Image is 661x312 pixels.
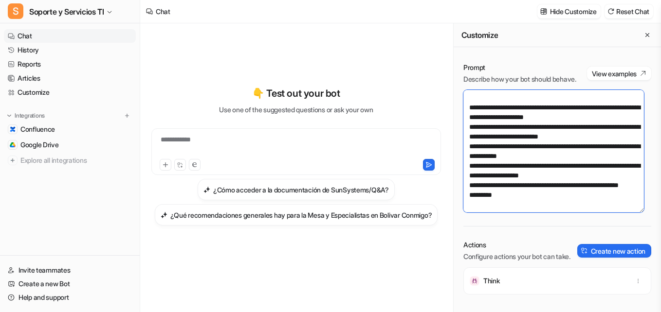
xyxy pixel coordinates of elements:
button: Close flyout [642,29,653,41]
a: Help and support [4,291,136,304]
button: Reset Chat [605,4,653,18]
button: Hide Customize [537,4,601,18]
a: Create a new Bot [4,277,136,291]
img: ¿Cómo acceder a la documentación de SunSystems/Q&A? [203,186,210,193]
button: Create new action [577,244,651,258]
p: Hide Customize [550,6,597,17]
p: Use one of the suggested questions or ask your own [219,104,373,115]
img: expand menu [6,112,13,119]
span: S [8,3,23,19]
h3: ¿Cómo acceder a la documentación de SunSystems/Q&A? [213,185,389,195]
a: Chat [4,29,136,43]
img: explore all integrations [8,156,18,165]
div: Chat [156,6,170,17]
p: Actions [463,240,570,250]
span: Explore all integrations [20,153,132,168]
span: Google Drive [20,140,59,150]
img: reset [607,8,614,15]
h3: ¿Qué recomendaciones generales hay para la Mesa y Especialistas en Bolivar Conmigo? [170,210,432,220]
img: menu_add.svg [124,112,130,119]
img: create-action-icon.svg [581,247,588,254]
img: Confluence [10,126,16,132]
img: ¿Qué recomendaciones generales hay para la Mesa y Especialistas en Bolivar Conmigo? [161,211,167,219]
a: History [4,43,136,57]
a: ConfluenceConfluence [4,122,136,136]
p: Integrations [15,112,45,120]
img: Think icon [470,276,479,286]
button: Integrations [4,111,48,121]
button: ¿Qué recomendaciones generales hay para la Mesa y Especialistas en Bolivar Conmigo?¿Qué recomenda... [155,204,438,225]
p: Configure actions your bot can take. [463,252,570,261]
button: ¿Cómo acceder a la documentación de SunSystems/Q&A?¿Cómo acceder a la documentación de SunSystems... [198,179,395,200]
p: 👇 Test out your bot [252,86,340,101]
img: customize [540,8,547,15]
h2: Customize [461,30,498,40]
a: Customize [4,86,136,99]
p: Think [483,276,500,286]
span: Confluence [20,124,55,134]
a: Invite teammates [4,263,136,277]
img: Google Drive [10,142,16,148]
p: Prompt [463,63,576,72]
span: Soporte y Servicios TI [29,5,104,18]
a: Reports [4,57,136,71]
a: Articles [4,71,136,85]
button: View examples [587,67,651,80]
a: Explore all integrations [4,154,136,167]
p: Describe how your bot should behave. [463,74,576,84]
a: Google DriveGoogle Drive [4,138,136,152]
